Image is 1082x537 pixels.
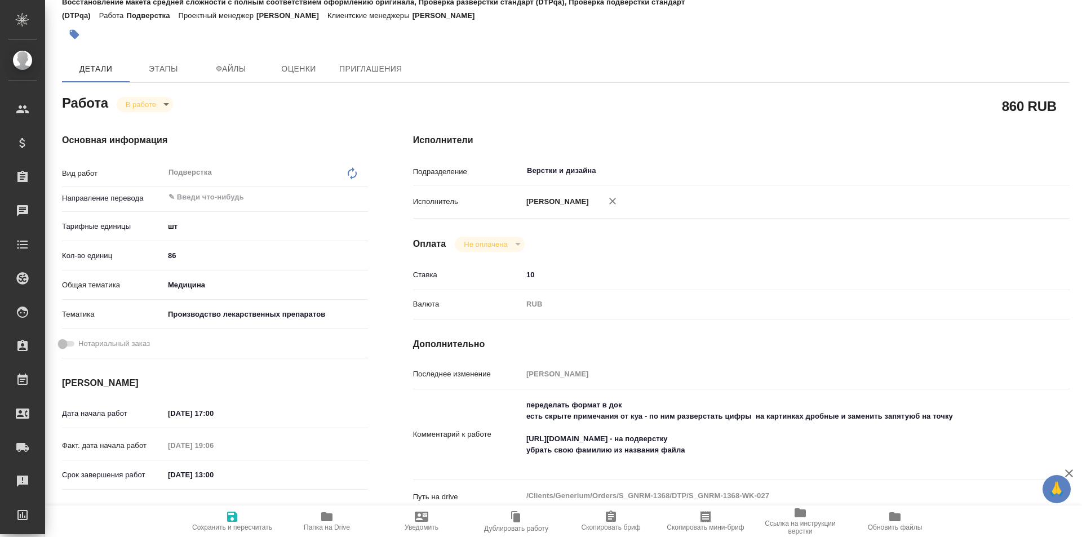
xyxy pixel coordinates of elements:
button: Ссылка на инструкции верстки [753,505,848,537]
span: Обновить файлы [868,523,923,531]
p: Кол-во единиц [62,250,164,261]
h2: 860 RUB [1002,96,1057,116]
span: Файлы [204,62,258,76]
p: Дата начала работ [62,408,164,419]
div: шт [164,217,368,236]
span: Папка на Drive [304,523,350,531]
input: ✎ Введи что-нибудь [167,190,327,204]
button: 🙏 [1043,475,1071,503]
button: Open [362,196,364,198]
span: 🙏 [1047,477,1066,501]
p: Ставка [413,269,522,281]
button: Сохранить и пересчитать [185,505,280,537]
p: [PERSON_NAME] [413,11,484,20]
span: Ссылка на инструкции верстки [760,520,841,535]
div: Производство лекарственных препаратов [164,305,368,324]
input: Пустое поле [522,366,1015,382]
h4: [PERSON_NAME] [62,376,368,390]
p: Тарифные единицы [62,221,164,232]
button: Удалить исполнителя [600,189,625,214]
button: Добавить тэг [62,22,87,47]
div: RUB [522,295,1015,314]
button: Не оплачена [460,239,511,249]
span: Уведомить [405,523,438,531]
p: Последнее изменение [413,369,522,380]
p: Вид работ [62,168,164,179]
p: Общая тематика [62,279,164,291]
span: Дублировать работу [484,525,548,532]
p: Комментарий к работе [413,429,522,440]
span: Скопировать мини-бриф [667,523,744,531]
button: Open [1009,170,1011,172]
p: Подверстка [126,11,178,20]
p: Путь на drive [413,491,522,503]
p: Подразделение [413,166,522,177]
button: В работе [122,100,159,109]
button: Обновить файлы [848,505,942,537]
button: Папка на Drive [280,505,374,537]
span: Сохранить и пересчитать [192,523,272,531]
textarea: переделать формат в док есть скрыте примечания от куа - по ним разверстать цифры на картинках дро... [522,396,1015,471]
input: ✎ Введи что-нибудь [522,267,1015,283]
h2: Работа [62,92,108,112]
p: Факт. дата начала работ [62,440,164,451]
span: Оценки [272,62,326,76]
input: Пустое поле [164,437,263,454]
input: ✎ Введи что-нибудь [164,405,263,421]
span: Этапы [136,62,190,76]
span: Нотариальный заказ [78,338,150,349]
p: [PERSON_NAME] [256,11,327,20]
p: Валюта [413,299,522,310]
p: [PERSON_NAME] [522,196,589,207]
div: В работе [455,237,524,252]
button: Скопировать мини-бриф [658,505,753,537]
span: Скопировать бриф [581,523,640,531]
h4: Оплата [413,237,446,251]
input: ✎ Введи что-нибудь [164,247,368,264]
h4: Исполнители [413,134,1070,147]
button: Уведомить [374,505,469,537]
div: В работе [117,97,173,112]
p: Тематика [62,309,164,320]
h4: Основная информация [62,134,368,147]
button: Дублировать работу [469,505,564,537]
p: Срок завершения работ [62,469,164,481]
div: Медицина [164,276,368,295]
h4: Дополнительно [413,338,1070,351]
textarea: /Clients/Generium/Orders/S_GNRM-1368/DTP/S_GNRM-1368-WK-027 [522,486,1015,505]
button: Скопировать бриф [564,505,658,537]
p: Клиентские менеджеры [327,11,413,20]
p: Проектный менеджер [179,11,256,20]
p: Работа [99,11,127,20]
span: Детали [69,62,123,76]
input: ✎ Введи что-нибудь [164,467,263,483]
p: Направление перевода [62,193,164,204]
span: Приглашения [339,62,402,76]
p: Исполнитель [413,196,522,207]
